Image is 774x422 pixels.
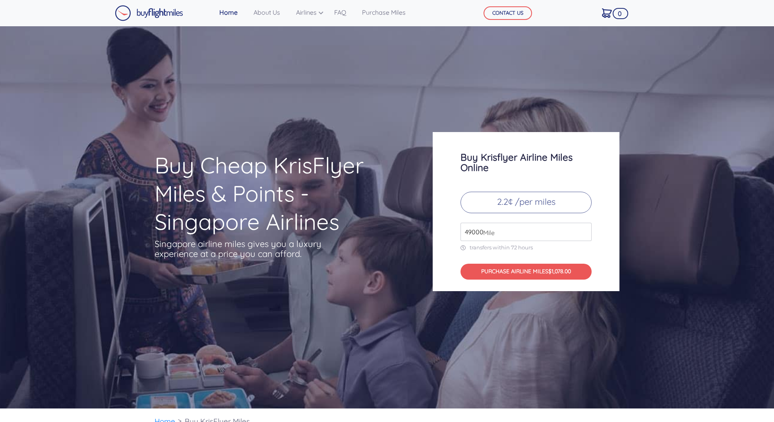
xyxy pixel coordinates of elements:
[359,4,409,20] a: Purchase Miles
[115,3,183,23] a: Buy Flight Miles Logo
[331,4,349,20] a: FAQ
[155,239,333,259] p: Singapore airline miles gives you a luxury experience at a price you can afford.
[613,8,628,19] span: 0
[115,5,183,21] img: Buy Flight Miles Logo
[479,228,495,237] span: Mile
[461,152,592,173] h3: Buy Krisflyer Airline Miles Online
[155,151,402,236] h1: Buy Cheap KrisFlyer Miles & Points - Singapore Airlines
[250,4,283,20] a: About Us
[602,8,612,18] img: Cart
[461,192,592,213] p: 2.2¢ /per miles
[484,6,532,20] button: CONTACT US
[216,4,241,20] a: Home
[461,264,592,280] button: PURCHASE AIRLINE MILES$1,078.00
[461,244,592,251] p: transfers within 72 hours
[293,4,321,20] a: Airlines
[599,4,615,21] a: 0
[548,268,571,275] span: $1,078.00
